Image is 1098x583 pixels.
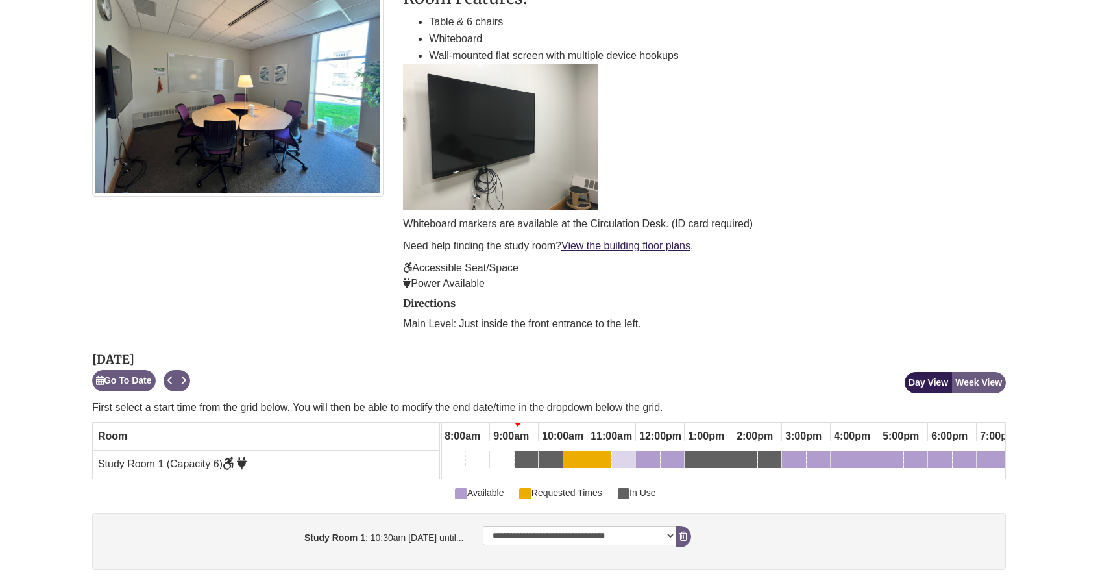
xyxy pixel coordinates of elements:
a: 7:30pm Tuesday, September 30, 2025 - Study Room 1 - Available [1001,451,1025,473]
a: 2:00pm Tuesday, September 30, 2025 - Study Room 1 - In Use [733,451,757,473]
button: Day View [905,372,952,393]
a: 10:30am Tuesday, September 30, 2025 - Study Room 1 - Available [563,451,587,473]
span: Available [455,486,504,500]
li: Table & 6 chairs [429,14,1006,31]
a: 11:00am Tuesday, September 30, 2025 - Study Room 1 - Available [587,451,611,473]
span: 8:00am [441,425,483,447]
li: Wall-mounted flat screen with multiple device hookups [429,47,1006,64]
p: Need help finding the study room? . [403,238,1006,254]
a: 1:30pm Tuesday, September 30, 2025 - Study Room 1 - In Use [709,451,733,473]
div: directions [403,298,1006,332]
span: 1:00pm [685,425,727,447]
p: Whiteboard markers are available at the Circulation Desk. (ID card required) [403,216,1006,232]
span: 5:00pm [879,425,922,447]
a: 2:30pm Tuesday, September 30, 2025 - Study Room 1 - In Use [758,451,781,473]
p: Accessible Seat/Space Power Available [403,260,1006,291]
button: Week View [951,372,1006,393]
a: 5:30pm Tuesday, September 30, 2025 - Study Room 1 - Available [904,451,927,473]
span: Requested Times [519,486,602,500]
button: Go To Date [92,370,156,391]
a: View the building floor plans [561,240,690,251]
a: 5:00pm Tuesday, September 30, 2025 - Study Room 1 - Available [879,451,903,473]
span: 12:00pm [636,425,685,447]
a: 7:00pm Tuesday, September 30, 2025 - Study Room 1 - Available [977,451,1001,473]
a: 4:00pm Tuesday, September 30, 2025 - Study Room 1 - Available [831,451,855,473]
a: 1:00pm Tuesday, September 30, 2025 - Study Room 1 - In Use [685,451,709,473]
h2: Directions [403,298,1006,310]
span: 6:00pm [928,425,971,447]
a: 12:00pm Tuesday, September 30, 2025 - Study Room 1 - Available [636,451,660,473]
a: 10:00am Tuesday, September 30, 2025 - Study Room 1 - In Use [539,451,563,473]
span: 7:00pm [977,425,1019,447]
span: 10:00am [539,425,587,447]
a: 6:30pm Tuesday, September 30, 2025 - Study Room 1 - Available [953,451,976,473]
span: In Use [618,486,656,500]
button: Next [177,370,190,391]
span: 2:00pm [733,425,776,447]
a: 3:00pm Tuesday, September 30, 2025 - Study Room 1 - Available [782,451,806,473]
a: 3:30pm Tuesday, September 30, 2025 - Study Room 1 - Available [807,451,830,473]
button: Previous [164,370,177,391]
span: 9:00am [490,425,532,447]
a: 4:30pm Tuesday, September 30, 2025 - Study Room 1 - Available [855,451,879,473]
li: Whiteboard [429,31,1006,47]
a: 6:00pm Tuesday, September 30, 2025 - Study Room 1 - Available [928,451,952,473]
h2: [DATE] [92,353,190,366]
span: 11:00am [587,425,635,447]
a: 12:30pm Tuesday, September 30, 2025 - Study Room 1 - Available [661,451,684,473]
p: Main Level: Just inside the front entrance to the left. [403,316,1006,332]
span: 4:00pm [831,425,873,447]
a: 11:30am Tuesday, September 30, 2025 - Study Room 1 - Available [612,451,635,473]
a: 9:30am Tuesday, September 30, 2025 - Study Room 1 - In Use [515,451,538,473]
strong: Study Room 1 [304,532,365,543]
span: Study Room 1 (Capacity 6) [98,458,247,469]
label: : 10:30am [DATE] until... [95,526,474,545]
span: 3:00pm [782,425,825,447]
span: Room [98,430,127,441]
p: First select a start time from the grid below. You will then be able to modify the end date/time ... [92,400,1006,416]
